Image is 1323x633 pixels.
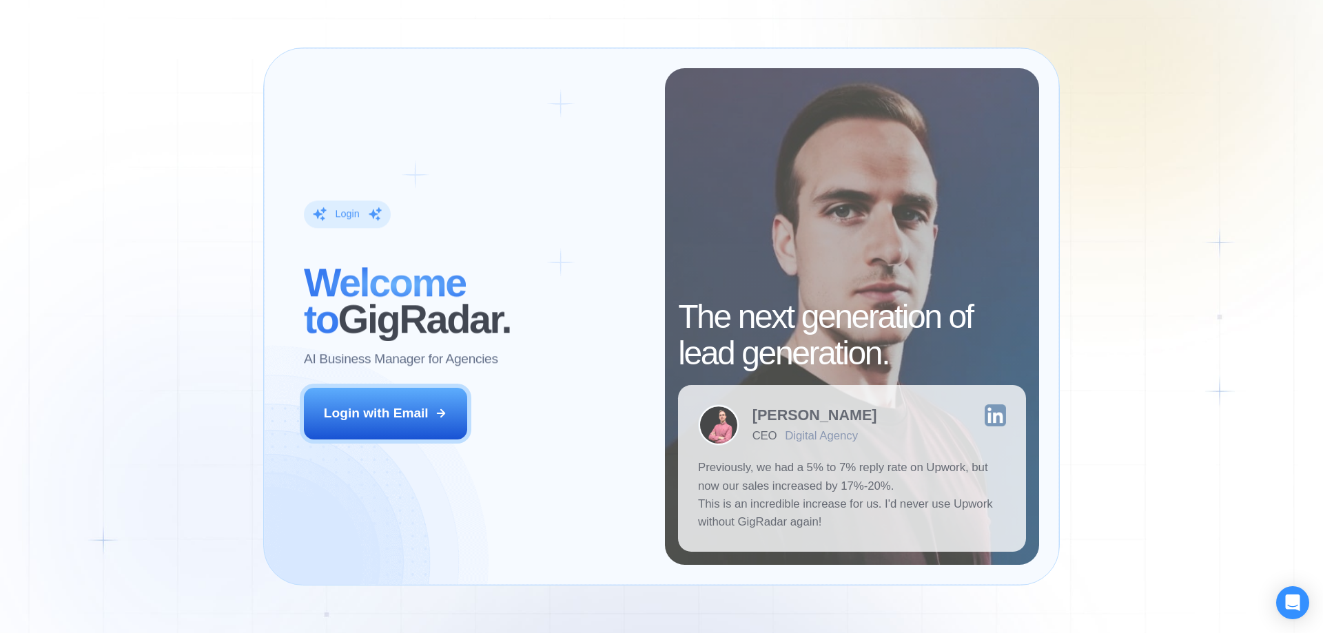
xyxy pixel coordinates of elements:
h2: ‍ GigRadar. [304,264,645,338]
p: AI Business Manager for Agencies [304,351,498,369]
div: Digital Agency [785,429,858,442]
div: Login [335,208,359,221]
div: Open Intercom Messenger [1276,586,1309,619]
span: Welcome to [304,260,466,341]
div: [PERSON_NAME] [752,408,877,423]
div: CEO [752,429,777,442]
h2: The next generation of lead generation. [678,299,1026,372]
p: Previously, we had a 5% to 7% reply rate on Upwork, but now our sales increased by 17%-20%. This ... [698,459,1006,532]
div: Login with Email [324,404,429,422]
button: Login with Email [304,388,468,439]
